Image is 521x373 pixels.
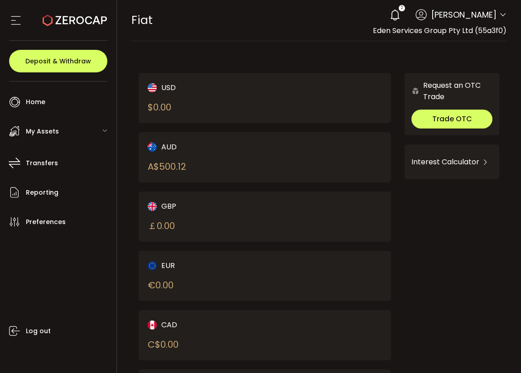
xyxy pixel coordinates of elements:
[26,96,45,109] span: Home
[148,319,253,330] div: CAD
[148,82,253,93] div: USD
[411,110,492,129] button: Trade OTC
[148,219,175,233] div: ￡ 0.00
[148,141,253,153] div: AUD
[148,278,174,292] div: € 0.00
[148,338,178,351] div: C$ 0.00
[411,151,492,173] div: Interest Calculator
[148,160,186,173] div: A$ 500.12
[26,325,51,338] span: Log out
[476,330,521,373] iframe: Chat Widget
[148,100,171,114] div: $ 0.00
[131,12,153,28] span: Fiat
[26,215,66,229] span: Preferences
[411,87,420,95] img: 6nGpN7MZ9FLuBP83NiajKbTRY4UzlzQtBKtCrLLspmCkSvCZHBKvY3NxgQaT5JnOQREvtQ257bXeeSTueZfAPizblJ+Fe8JwA...
[25,58,91,64] span: Deposit & Withdraw
[148,320,157,330] img: cad_portfolio.svg
[148,143,157,152] img: aud_portfolio.svg
[373,25,507,36] span: Eden Services Group Pty Ltd (55a3f0)
[148,260,253,271] div: EUR
[401,5,403,11] span: 2
[9,50,107,72] button: Deposit & Withdraw
[148,201,253,212] div: GBP
[148,83,157,92] img: usd_portfolio.svg
[405,80,499,102] div: Request an OTC Trade
[432,114,472,124] span: Trade OTC
[26,157,58,170] span: Transfers
[26,125,59,138] span: My Assets
[148,261,157,270] img: eur_portfolio.svg
[148,202,157,211] img: gbp_portfolio.svg
[26,186,58,199] span: Reporting
[431,9,497,21] span: [PERSON_NAME]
